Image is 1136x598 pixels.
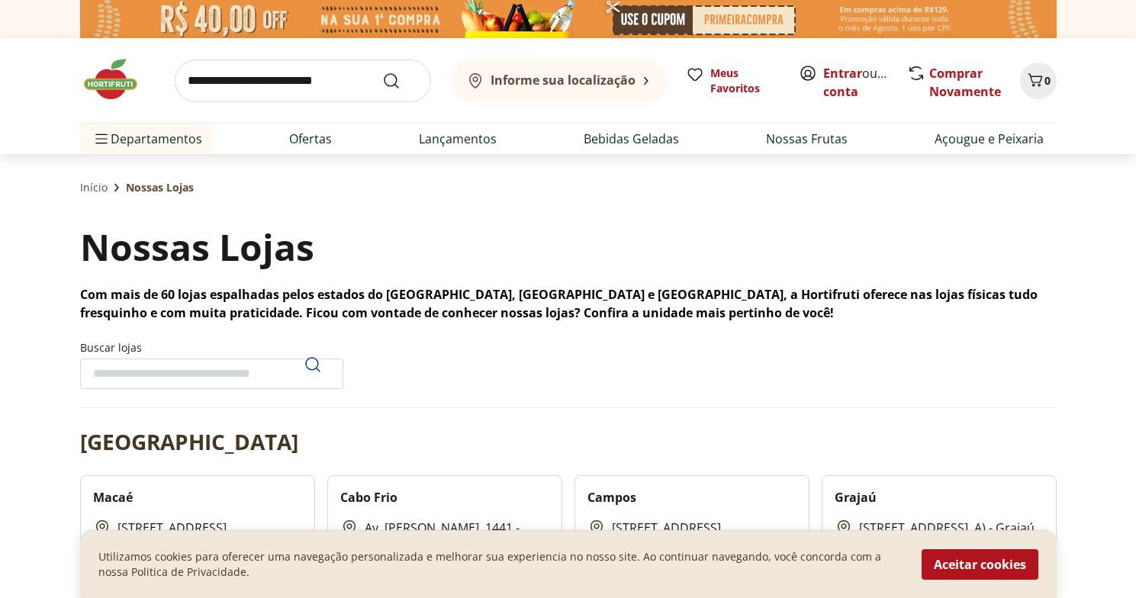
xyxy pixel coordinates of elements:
b: Informe sua localização [491,72,636,88]
input: search [175,59,431,102]
a: Criar conta [823,65,907,100]
a: [STREET_ADDRESS][PERSON_NAME] [612,519,796,555]
span: ou [823,64,891,101]
a: Início [80,180,108,195]
a: Nossas Frutas [766,130,848,148]
button: Submit Search [382,72,419,90]
h1: Nossas Lojas [80,221,314,273]
button: Menu [92,121,111,157]
a: Entrar [823,65,862,82]
label: Buscar lojas [80,340,343,389]
a: Av. [PERSON_NAME], 1441 - [GEOGRAPHIC_DATA] [365,519,549,555]
button: Informe sua localização [449,59,668,102]
span: Nossas Lojas [126,180,194,195]
button: Carrinho [1020,63,1057,99]
p: Com mais de 60 lojas espalhadas pelos estados do [GEOGRAPHIC_DATA], [GEOGRAPHIC_DATA] e [GEOGRAPH... [80,285,1057,322]
a: Meus Favoritos [686,66,780,96]
a: Açougue e Peixaria [935,130,1044,148]
input: Buscar lojasPesquisar [80,358,343,389]
a: Comprar Novamente [929,65,1001,100]
a: [STREET_ADDRESS][PERSON_NAME] [117,519,302,555]
p: Utilizamos cookies para oferecer uma navegação personalizada e melhorar sua experiencia no nosso ... [98,549,903,580]
img: Hortifruti [80,56,156,102]
h2: Campos [587,488,636,506]
span: Meus Favoritos [710,66,780,96]
h2: Cabo Frio [340,488,397,506]
h2: Macaé [93,488,133,506]
h2: [GEOGRAPHIC_DATA] [80,426,298,457]
span: Departamentos [92,121,202,157]
span: 0 [1044,73,1051,88]
a: [STREET_ADDRESS]. A) - Grajaú [859,519,1035,537]
button: Pesquisar [294,346,331,383]
a: Ofertas [289,130,332,148]
button: Aceitar cookies [922,549,1038,580]
a: Lançamentos [419,130,497,148]
h2: Grajaú [835,488,877,506]
a: Bebidas Geladas [584,130,679,148]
